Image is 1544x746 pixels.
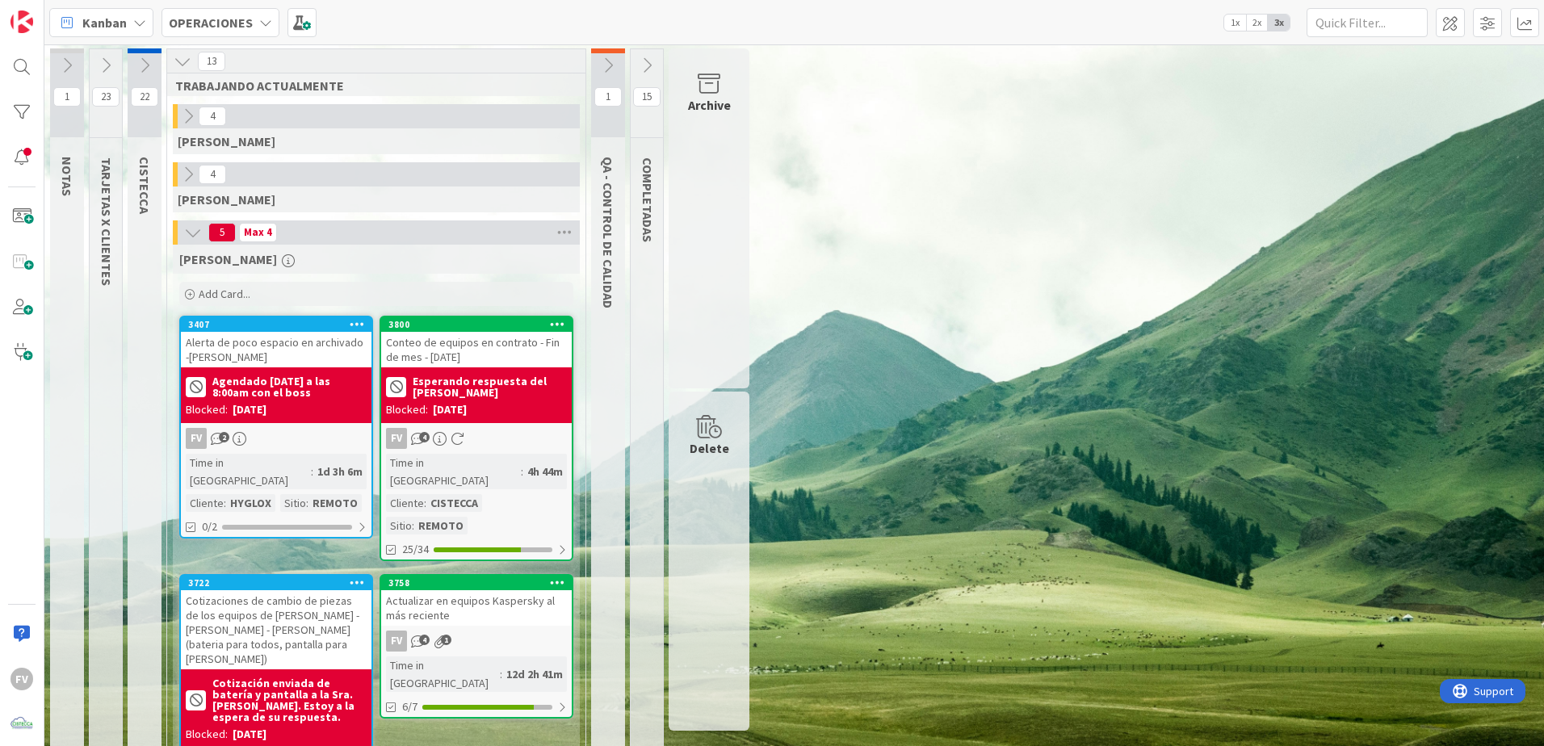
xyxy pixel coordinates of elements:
div: Actualizar en equipos Kaspersky al más reciente [381,590,572,626]
span: Support [34,2,73,22]
div: Archive [688,95,731,115]
span: 13 [198,52,225,71]
div: 3407 [188,319,371,330]
span: 4 [199,165,226,184]
div: FV [186,428,207,449]
div: Sitio [280,494,306,512]
input: Quick Filter... [1307,8,1428,37]
div: HYGLOX [226,494,275,512]
div: 3800 [388,319,572,330]
span: 4 [419,432,430,442]
div: CISTECCA [426,494,482,512]
div: REMOTO [308,494,362,512]
div: Cotizaciones de cambio de piezas de los equipos de [PERSON_NAME] - [PERSON_NAME] - [PERSON_NAME] ... [181,590,371,669]
span: COMPLETADAS [640,157,656,242]
span: 2x [1246,15,1268,31]
div: 3722 [181,576,371,590]
div: Conteo de equipos en contrato - Fin de mes - [DATE] [381,332,572,367]
div: [DATE] [433,401,467,418]
div: 1d 3h 6m [313,463,367,480]
div: Sitio [386,517,412,534]
div: [DATE] [233,726,266,743]
b: OPERACIONES [169,15,253,31]
img: Visit kanbanzone.com [10,10,33,33]
span: 2 [219,432,229,442]
div: Alerta de poco espacio en archivado -[PERSON_NAME] [181,332,371,367]
div: Cliente [386,494,424,512]
div: Blocked: [386,401,428,418]
span: : [224,494,226,512]
span: 1 [594,87,622,107]
span: 22 [131,87,158,107]
div: Time in [GEOGRAPHIC_DATA] [186,454,311,489]
span: GABRIEL [178,133,275,149]
div: REMOTO [414,517,468,534]
span: NAVIL [178,191,275,207]
span: Kanban [82,13,127,32]
span: 1 [53,87,81,107]
b: Agendado [DATE] a las 8:00am con el boss [212,375,367,398]
span: TARJETAS X CLIENTES [99,157,115,286]
span: 4 [199,107,226,126]
div: [DATE] [233,401,266,418]
span: : [424,494,426,512]
div: 3758 [388,577,572,589]
div: Time in [GEOGRAPHIC_DATA] [386,454,521,489]
div: Blocked: [186,401,228,418]
span: : [521,463,523,480]
span: NOTAS [59,157,75,196]
span: FERNANDO [179,251,277,267]
span: 23 [92,87,120,107]
span: : [306,494,308,512]
div: 3722Cotizaciones de cambio de piezas de los equipos de [PERSON_NAME] - [PERSON_NAME] - [PERSON_NA... [181,576,371,669]
span: : [500,665,502,683]
span: CISTECCA [136,157,153,214]
div: FV [381,428,572,449]
div: FV [386,631,407,652]
span: 15 [633,87,661,107]
span: 1x [1224,15,1246,31]
span: 0/2 [202,518,217,535]
span: TRABAJANDO ACTUALMENTE [175,78,565,94]
div: FV [381,631,572,652]
div: Time in [GEOGRAPHIC_DATA] [386,656,500,692]
div: Cliente [186,494,224,512]
div: 3758 [381,576,572,590]
span: : [412,517,414,534]
div: FV [181,428,371,449]
div: 3407 [181,317,371,332]
div: 3800Conteo de equipos en contrato - Fin de mes - [DATE] [381,317,572,367]
div: 4h 44m [523,463,567,480]
div: FV [386,428,407,449]
b: Cotización enviada de batería y pantalla a la Sra. [PERSON_NAME]. Estoy a la espera de su respuesta. [212,677,367,723]
span: 4 [419,635,430,645]
span: 25/34 [402,541,429,558]
span: : [311,463,313,480]
div: FV [10,668,33,690]
div: 3407Alerta de poco espacio en archivado -[PERSON_NAME] [181,317,371,367]
div: Delete [690,438,729,458]
b: Esperando respuesta del [PERSON_NAME] [413,375,567,398]
span: 1 [441,635,451,645]
img: avatar [10,713,33,736]
span: QA - CONTROL DE CALIDAD [600,157,616,308]
div: 12d 2h 41m [502,665,567,683]
span: 3x [1268,15,1290,31]
span: Add Card... [199,287,250,301]
div: 3758Actualizar en equipos Kaspersky al más reciente [381,576,572,626]
div: Max 4 [244,228,272,237]
span: 5 [208,223,236,242]
div: 3800 [381,317,572,332]
span: 6/7 [402,698,417,715]
div: 3722 [188,577,371,589]
div: Blocked: [186,726,228,743]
